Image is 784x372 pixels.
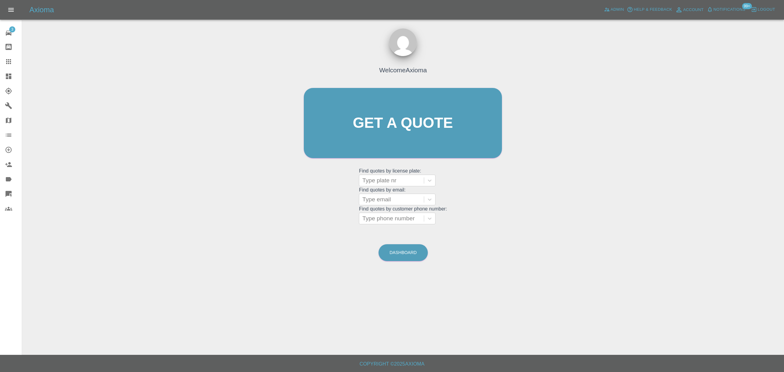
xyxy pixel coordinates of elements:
a: Dashboard [379,244,428,261]
span: 3 [9,26,15,32]
grid: Find quotes by customer phone number: [359,206,447,224]
span: 99+ [742,3,752,9]
a: Get a quote [304,88,502,158]
span: Logout [758,6,775,13]
span: Account [683,6,704,13]
span: Admin [611,6,624,13]
button: Notifications [705,5,747,14]
grid: Find quotes by email: [359,187,447,205]
button: Open drawer [4,2,18,17]
a: Admin [602,5,626,14]
span: Help & Feedback [634,6,672,13]
h5: Axioma [29,5,54,15]
span: Notifications [714,6,745,13]
a: Account [674,5,705,15]
grid: Find quotes by license plate: [359,168,447,186]
button: Help & Feedback [625,5,673,14]
h6: Copyright © 2025 Axioma [5,360,779,368]
img: ... [389,28,417,56]
h4: Welcome Axioma [379,65,427,75]
button: Logout [749,5,777,14]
